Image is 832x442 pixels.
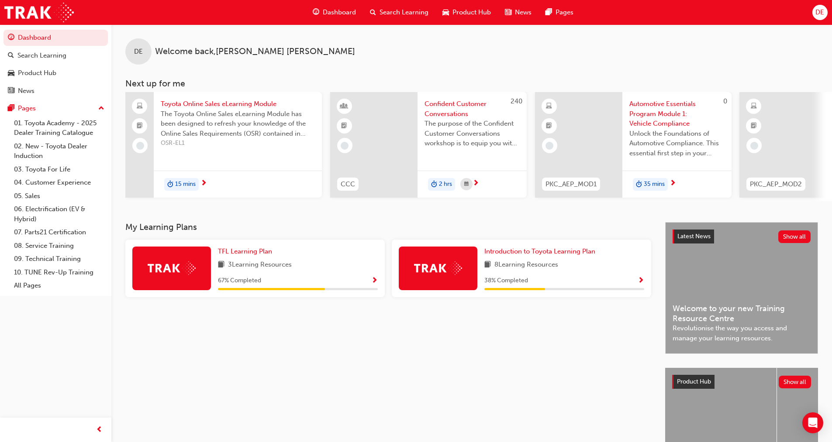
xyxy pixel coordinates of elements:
[673,304,811,323] span: Welcome to your new Training Resource Centre
[425,99,520,119] span: Confident Customer Conversations
[779,376,811,388] button: Show all
[218,276,261,286] span: 67 % Completed
[18,103,36,113] div: Pages
[8,52,14,60] span: search-icon
[10,116,108,140] a: 01. Toyota Academy - 2025 Dealer Training Catalogue
[515,7,532,17] span: News
[505,7,511,18] span: news-icon
[3,65,108,81] a: Product Hub
[134,47,143,57] span: DE
[539,3,580,21] a: pages-iconPages
[511,97,522,105] span: 240
[10,226,108,239] a: 07. Parts21 Certification
[10,279,108,292] a: All Pages
[464,179,469,190] span: calendar-icon
[200,180,207,188] span: next-icon
[371,275,378,286] button: Show Progress
[545,7,552,18] span: pages-icon
[8,87,14,95] span: news-icon
[341,101,347,112] span: learningResourceType_INSTRUCTOR_LED-icon
[98,103,104,114] span: up-icon
[484,260,491,271] span: book-icon
[136,142,144,150] span: learningRecordVerb_NONE-icon
[484,247,599,257] a: Introduction to Toyota Learning Plan
[111,79,832,89] h3: Next up for me
[665,222,818,354] a: Latest NewsShow allWelcome to your new Training Resource CentreRevolutionise the way you access a...
[125,92,322,198] a: Toyota Online Sales eLearning ModuleThe Toyota Online Sales eLearning Module has been designed to...
[546,101,552,112] span: learningResourceType_ELEARNING-icon
[473,180,479,188] span: next-icon
[546,120,552,132] span: booktick-icon
[677,233,711,240] span: Latest News
[494,260,558,271] span: 8 Learning Resources
[414,261,462,275] img: Trak
[175,179,196,189] span: 15 mins
[723,97,727,105] span: 0
[556,7,573,17] span: Pages
[673,323,811,343] span: Revolutionise the way you access and manage your learning resources.
[96,425,103,435] span: prev-icon
[751,101,757,112] span: learningResourceType_ELEARNING-icon
[750,142,758,150] span: learningRecordVerb_NONE-icon
[636,179,642,190] span: duration-icon
[815,7,824,17] span: DE
[3,48,108,64] a: Search Learning
[484,247,595,255] span: Introduction to Toyota Learning Plan
[218,247,276,257] a: TFL Learning Plan
[341,120,347,132] span: booktick-icon
[137,101,143,112] span: laptop-icon
[672,375,811,389] a: Product HubShow all
[17,51,66,61] div: Search Learning
[330,92,527,198] a: 240CCCConfident Customer ConversationsThe purpose of the Confident Customer Conversations worksho...
[670,180,676,188] span: next-icon
[452,7,491,17] span: Product Hub
[629,129,725,158] span: Unlock the Foundations of Automotive Compliance. This essential first step in your Automotive Ess...
[638,275,644,286] button: Show Progress
[778,230,811,243] button: Show all
[677,378,711,385] span: Product Hub
[161,138,315,148] span: OSR-EL1
[370,7,376,18] span: search-icon
[802,412,823,433] div: Open Intercom Messenger
[484,276,528,286] span: 38 % Completed
[673,230,811,243] a: Latest NewsShow all
[18,68,56,78] div: Product Hub
[431,179,437,190] span: duration-icon
[442,7,449,18] span: car-icon
[228,260,292,271] span: 3 Learning Resources
[10,252,108,266] a: 09. Technical Training
[218,260,224,271] span: book-icon
[313,7,319,18] span: guage-icon
[10,140,108,163] a: 02. New - Toyota Dealer Induction
[148,261,196,275] img: Trak
[161,99,315,109] span: Toyota Online Sales eLearning Module
[751,120,757,132] span: booktick-icon
[363,3,435,21] a: search-iconSearch Learning
[10,239,108,253] a: 08. Service Training
[137,120,143,132] span: booktick-icon
[10,189,108,203] a: 05. Sales
[341,142,349,150] span: learningRecordVerb_NONE-icon
[439,179,452,189] span: 2 hrs
[323,7,356,17] span: Dashboard
[10,266,108,279] a: 10. TUNE Rev-Up Training
[10,202,108,226] a: 06. Electrification (EV & Hybrid)
[638,277,644,285] span: Show Progress
[371,277,378,285] span: Show Progress
[3,83,108,99] a: News
[545,179,597,189] span: PKC_AEP_MOD1
[535,92,732,198] a: 0PKC_AEP_MOD1Automotive Essentials Program Module 1: Vehicle ComplianceUnlock the Foundations of ...
[750,179,802,189] span: PKC_AEP_MOD2
[10,176,108,189] a: 04. Customer Experience
[167,179,173,190] span: duration-icon
[161,109,315,139] span: The Toyota Online Sales eLearning Module has been designed to refresh your knowledge of the Onlin...
[3,28,108,100] button: DashboardSearch LearningProduct HubNews
[8,34,14,42] span: guage-icon
[8,69,14,77] span: car-icon
[4,3,74,22] img: Trak
[545,142,553,150] span: learningRecordVerb_NONE-icon
[3,30,108,46] a: Dashboard
[341,179,355,189] span: CCC
[18,86,35,96] div: News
